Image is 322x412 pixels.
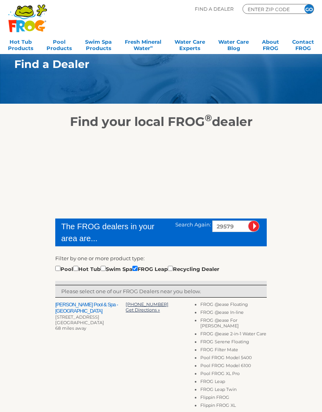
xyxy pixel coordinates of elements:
span: 68 miles away [55,325,86,331]
h2: [PERSON_NAME] Pool & Spa - [GEOGRAPHIC_DATA] [55,302,126,314]
div: Pool Hot Tub Swim Spa FROG Leap Recycling Dealer [55,264,219,273]
a: Swim SpaProducts [85,36,112,52]
label: Filter by one or more product type: [55,254,145,262]
li: Pool FROG XL Pro [200,371,267,379]
a: AboutFROG [262,36,279,52]
a: Hot TubProducts [8,36,33,52]
h1: Find a Dealer [14,58,288,70]
div: [GEOGRAPHIC_DATA] [55,320,126,325]
li: Flippin FROG [200,395,267,402]
input: GO [305,4,314,14]
li: FROG @ease In-line [200,309,267,317]
a: Water CareExperts [175,36,205,52]
p: Find A Dealer [195,4,234,14]
a: Fresh MineralWater∞ [125,36,161,52]
li: FROG @ease 2-in-1 Water Care [200,331,267,339]
li: Pool FROG Model 5400 [200,355,267,363]
li: Flippin FROG XL [200,402,267,410]
li: FROG Leap [200,379,267,387]
span: Search Again: [175,221,211,228]
a: ContactFROG [292,36,314,52]
h2: Find your local FROG dealer [2,114,320,129]
li: FROG Serene Floating [200,339,267,347]
li: FROG @ease For [PERSON_NAME] [200,317,267,331]
li: FROG Filter Mate [200,347,267,355]
input: Submit [248,221,260,232]
li: FROG @ease Floating [200,302,267,309]
p: Please select one of our FROG Dealers near you below. [61,287,261,295]
sup: ∞ [150,44,153,49]
a: [PHONE_NUMBER] [126,302,169,307]
div: [STREET_ADDRESS] [55,314,126,320]
a: Water CareBlog [218,36,249,52]
a: PoolProducts [47,36,72,52]
div: The FROG dealers in your area are... [61,221,164,244]
li: FROG Leap Twin [200,387,267,395]
input: Zip Code Form [247,6,295,13]
a: Get Directions » [126,307,160,313]
sup: ® [205,112,212,124]
li: Pool FROG Model 6100 [200,363,267,371]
